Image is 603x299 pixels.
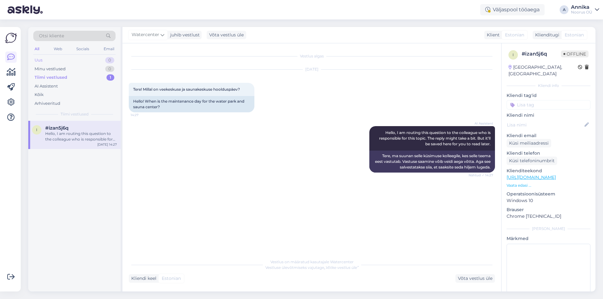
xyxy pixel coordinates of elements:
div: Email [102,45,116,53]
div: Võta vestlus üle [455,274,495,283]
div: Minu vestlused [35,66,66,72]
div: Uus [35,57,42,63]
div: Web [52,45,63,53]
span: Watercenter [132,31,159,38]
input: Lisa nimi [507,121,583,128]
p: Windows 10 [507,197,590,204]
p: Kliendi tag'id [507,92,590,99]
div: Hello, I am routing this question to the colleague who is responsible for this topic. The reply m... [45,131,117,142]
span: Estonian [505,32,524,38]
p: Kliendi nimi [507,112,590,119]
div: Noorus OÜ [571,10,592,15]
div: Kliendi info [507,83,590,88]
span: Estonian [162,275,181,282]
span: Hello, I am routing this question to the colleague who is responsible for this topic. The reply m... [379,130,492,146]
span: Offline [561,51,589,57]
div: 0 [105,57,114,63]
p: Vaata edasi ... [507,183,590,188]
span: Tiimi vestlused [61,111,89,117]
p: Chrome [TECHNICAL_ID] [507,213,590,220]
div: Küsi meiliaadressi [507,139,551,147]
p: Kliendi telefon [507,150,590,157]
div: # izan5j6q [522,50,561,58]
div: Võta vestlus üle [207,31,246,39]
div: [PERSON_NAME] [507,226,590,232]
span: #izan5j6q [45,125,68,131]
div: Kõik [35,92,44,98]
span: Vestluse ülevõtmiseks vajutage [265,265,359,270]
p: Operatsioonisüsteem [507,191,590,197]
p: Kliendi email [507,132,590,139]
span: Nähtud ✓ 14:27 [469,173,493,178]
a: [URL][DOMAIN_NAME] [507,174,556,180]
div: Väljaspool tööaega [480,4,545,15]
p: Märkmed [507,235,590,242]
span: AI Assistent [470,121,493,126]
div: juhib vestlust [168,32,200,38]
span: Vestlus on määratud kasutajale Watercenter [270,259,354,264]
div: A [560,5,568,14]
div: Socials [75,45,90,53]
div: Vestlus algas [129,53,495,59]
div: 0 [105,66,114,72]
div: Küsi telefoninumbrit [507,157,557,165]
div: [GEOGRAPHIC_DATA], [GEOGRAPHIC_DATA] [508,64,578,77]
span: i [36,127,37,132]
div: Klient [484,32,500,38]
span: 14:27 [131,113,154,117]
div: [DATE] 14:27 [97,142,117,147]
p: Klienditeekond [507,168,590,174]
span: Tere! Millal on veekeskuse ja saunakeskuse hoolduspäev? [133,87,240,92]
img: Askly Logo [5,32,17,44]
a: AnnikaNoorus OÜ [571,5,599,15]
span: Otsi kliente [39,33,64,39]
div: Annika [571,5,592,10]
div: Arhiveeritud [35,100,60,107]
div: Kliendi keel [129,275,156,282]
p: Brauser [507,206,590,213]
div: [DATE] [129,67,495,72]
div: Tiimi vestlused [35,74,67,81]
span: i [513,52,514,57]
div: Hello! When is the maintenance day for the water park and sauna center? [129,96,254,112]
div: Tere, ma suunan selle küsimuse kolleegile, kes selle teema eest vastutab. Vastuse saamine võib ve... [369,151,495,173]
div: Klienditugi [533,32,559,38]
i: „Võtke vestlus üle” [324,265,359,270]
span: Estonian [565,32,584,38]
div: All [33,45,41,53]
div: 1 [106,74,114,81]
div: AI Assistent [35,83,58,89]
input: Lisa tag [507,100,590,109]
